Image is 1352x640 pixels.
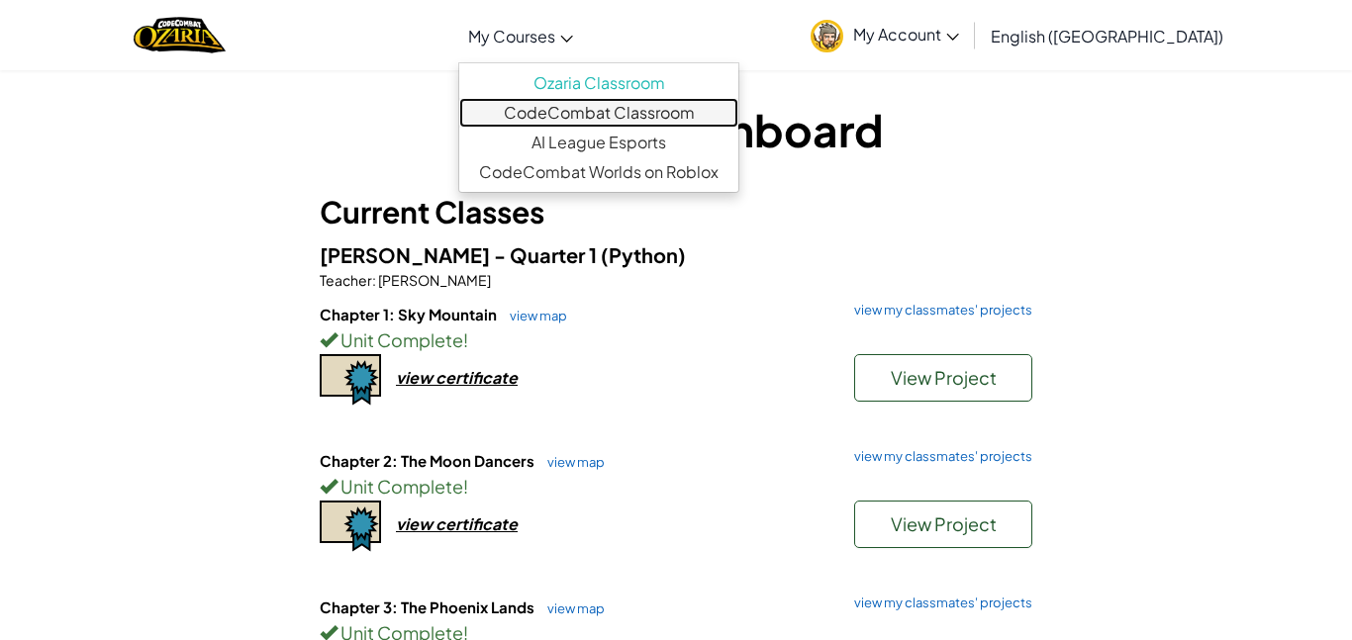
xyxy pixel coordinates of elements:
a: view map [500,308,567,323]
a: view certificate [320,367,518,388]
button: View Project [854,501,1032,548]
span: Chapter 1: Sky Mountain [320,305,500,323]
a: view map [537,600,605,616]
img: avatar [811,20,843,52]
a: CodeCombat Classroom [459,98,738,128]
span: Teacher [320,271,372,289]
a: view my classmates' projects [844,596,1032,609]
a: My Courses [458,9,583,62]
span: My Account [853,24,959,45]
span: [PERSON_NAME] [376,271,491,289]
span: ! [463,475,468,498]
span: [PERSON_NAME] - Quarter 1 [320,242,601,267]
span: Chapter 2: The Moon Dancers [320,451,537,470]
img: Home [134,15,226,55]
span: Unit Complete [338,328,463,351]
h3: Current Classes [320,190,1032,234]
a: AI League Esports [459,128,738,157]
img: certificate-icon.png [320,501,381,552]
span: My Courses [468,26,555,46]
a: Ozaria by CodeCombat logo [134,15,226,55]
a: view my classmates' projects [844,304,1032,317]
span: ! [463,328,468,351]
span: English ([GEOGRAPHIC_DATA]) [991,26,1223,46]
a: view certificate [320,513,518,534]
a: English ([GEOGRAPHIC_DATA]) [981,9,1233,62]
img: certificate-icon.png [320,354,381,406]
a: view my classmates' projects [844,450,1032,463]
div: view certificate [396,513,518,534]
button: View Project [854,354,1032,402]
h1: Student Dashboard [320,99,1032,160]
span: View Project [891,366,997,389]
span: Unit Complete [338,475,463,498]
span: : [372,271,376,289]
span: View Project [891,512,997,535]
a: view map [537,454,605,470]
div: view certificate [396,367,518,388]
a: Ozaria Classroom [459,68,738,98]
span: Chapter 3: The Phoenix Lands [320,597,537,616]
a: My Account [801,4,969,66]
span: (Python) [601,242,686,267]
a: CodeCombat Worlds on Roblox [459,157,738,187]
